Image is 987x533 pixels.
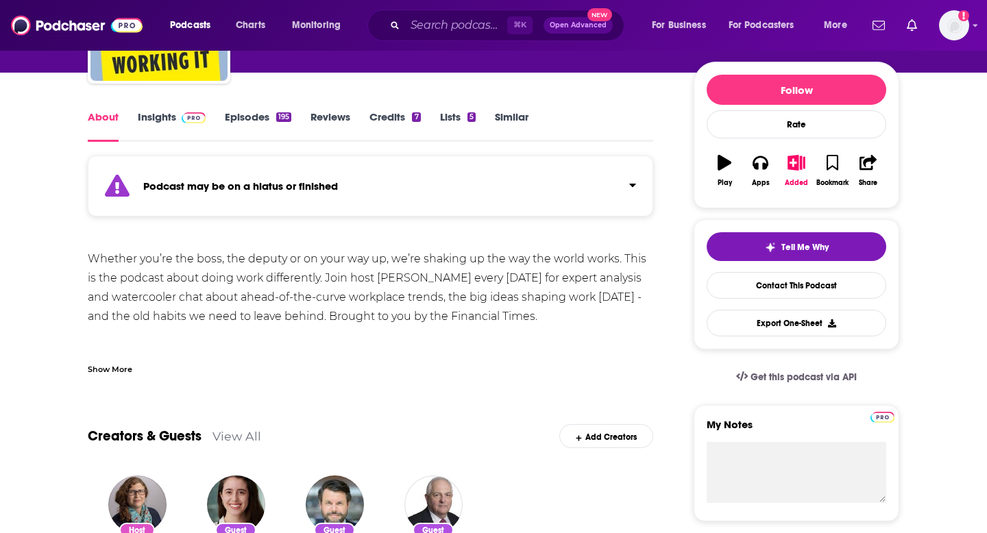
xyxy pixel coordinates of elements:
[282,14,358,36] button: open menu
[160,14,228,36] button: open menu
[742,146,778,195] button: Apps
[587,8,612,21] span: New
[11,12,143,38] img: Podchaser - Follow, Share and Rate Podcasts
[707,272,886,299] a: Contact This Podcast
[901,14,923,37] a: Show notifications dropdown
[369,110,420,142] a: Credits7
[779,146,814,195] button: Added
[544,17,613,34] button: Open AdvancedNew
[310,110,350,142] a: Reviews
[785,179,808,187] div: Added
[707,418,886,442] label: My Notes
[88,249,653,364] div: Whether you’re the boss, the deputy or on your way up, we’re shaking up the way the world works. ...
[725,360,868,394] a: Get this podcast via API
[143,179,338,193] strong: Podcast may be on a hiatus or finished
[816,179,849,187] div: Bookmark
[824,16,847,35] span: More
[88,110,119,142] a: About
[467,112,476,122] div: 5
[867,14,890,37] a: Show notifications dropdown
[752,179,770,187] div: Apps
[851,146,886,195] button: Share
[440,110,476,142] a: Lists5
[182,112,206,123] img: Podchaser Pro
[939,10,969,40] span: Logged in as redsetterpr
[405,14,507,36] input: Search podcasts, credits, & more...
[939,10,969,40] img: User Profile
[88,164,653,216] section: Click to expand status details
[718,179,732,187] div: Play
[225,110,291,142] a: Episodes195
[765,242,776,253] img: tell me why sparkle
[642,14,723,36] button: open menu
[559,424,653,448] div: Add Creators
[380,10,637,41] div: Search podcasts, credits, & more...
[751,371,857,383] span: Get this podcast via API
[859,179,877,187] div: Share
[652,16,706,35] span: For Business
[781,242,829,253] span: Tell Me Why
[170,16,210,35] span: Podcasts
[814,146,850,195] button: Bookmark
[88,427,202,445] a: Creators & Guests
[236,16,265,35] span: Charts
[870,412,894,423] img: Podchaser Pro
[707,232,886,261] button: tell me why sparkleTell Me Why
[707,110,886,138] div: Rate
[227,14,273,36] a: Charts
[138,110,206,142] a: InsightsPodchaser Pro
[729,16,794,35] span: For Podcasters
[550,22,607,29] span: Open Advanced
[707,146,742,195] button: Play
[276,112,291,122] div: 195
[707,310,886,336] button: Export One-Sheet
[958,10,969,21] svg: Add a profile image
[212,429,261,443] a: View All
[507,16,533,34] span: ⌘ K
[495,110,528,142] a: Similar
[292,16,341,35] span: Monitoring
[720,14,814,36] button: open menu
[707,75,886,105] button: Follow
[814,14,864,36] button: open menu
[939,10,969,40] button: Show profile menu
[412,112,420,122] div: 7
[870,410,894,423] a: Pro website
